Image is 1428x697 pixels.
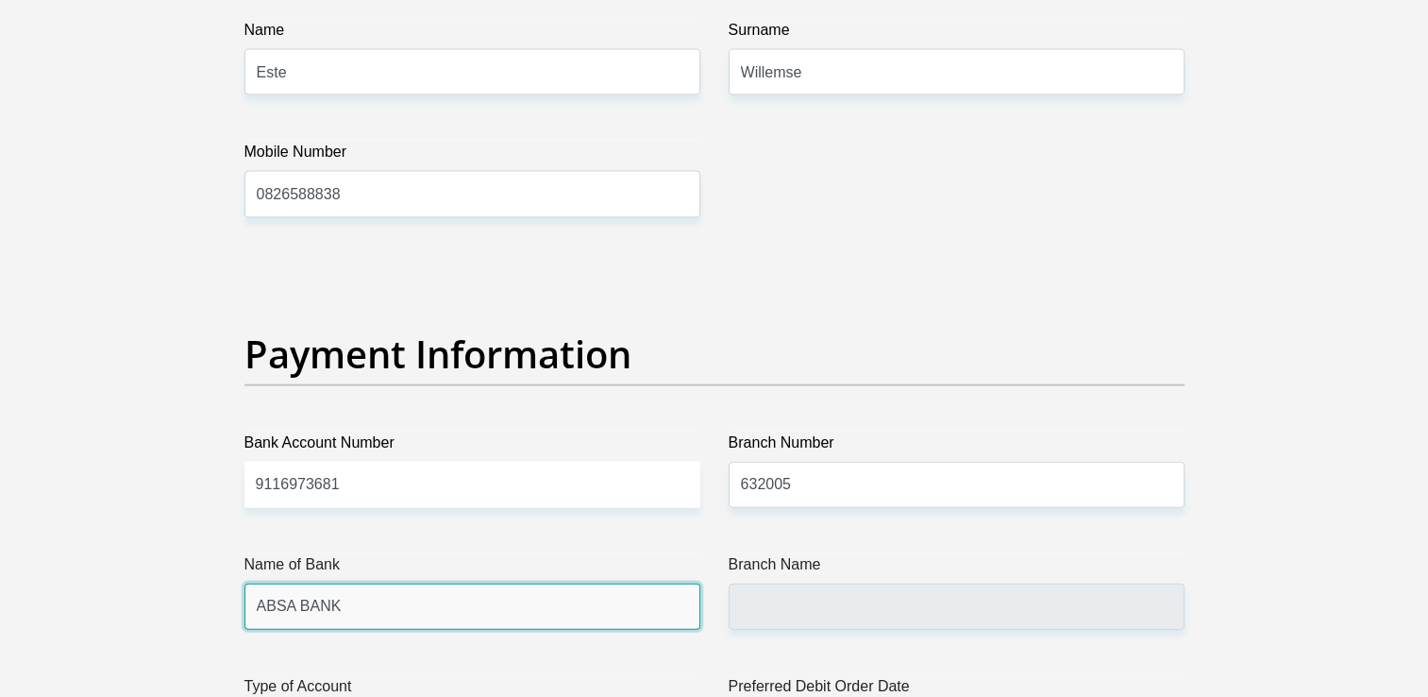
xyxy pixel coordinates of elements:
label: Bank Account Number [244,432,700,462]
input: Branch Number [729,462,1184,508]
label: Branch Name [729,553,1184,584]
input: Surname [729,49,1184,95]
h2: Payment Information [244,331,1184,377]
label: Mobile Number [244,141,700,171]
label: Branch Number [729,432,1184,462]
label: Surname [729,19,1184,49]
input: Name [244,49,700,95]
input: Mobile Number [244,171,700,217]
input: Branch Name [729,584,1184,630]
label: Name [244,19,700,49]
input: Name of Bank [244,584,700,630]
input: Bank Account Number [244,462,700,508]
label: Name of Bank [244,553,700,584]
